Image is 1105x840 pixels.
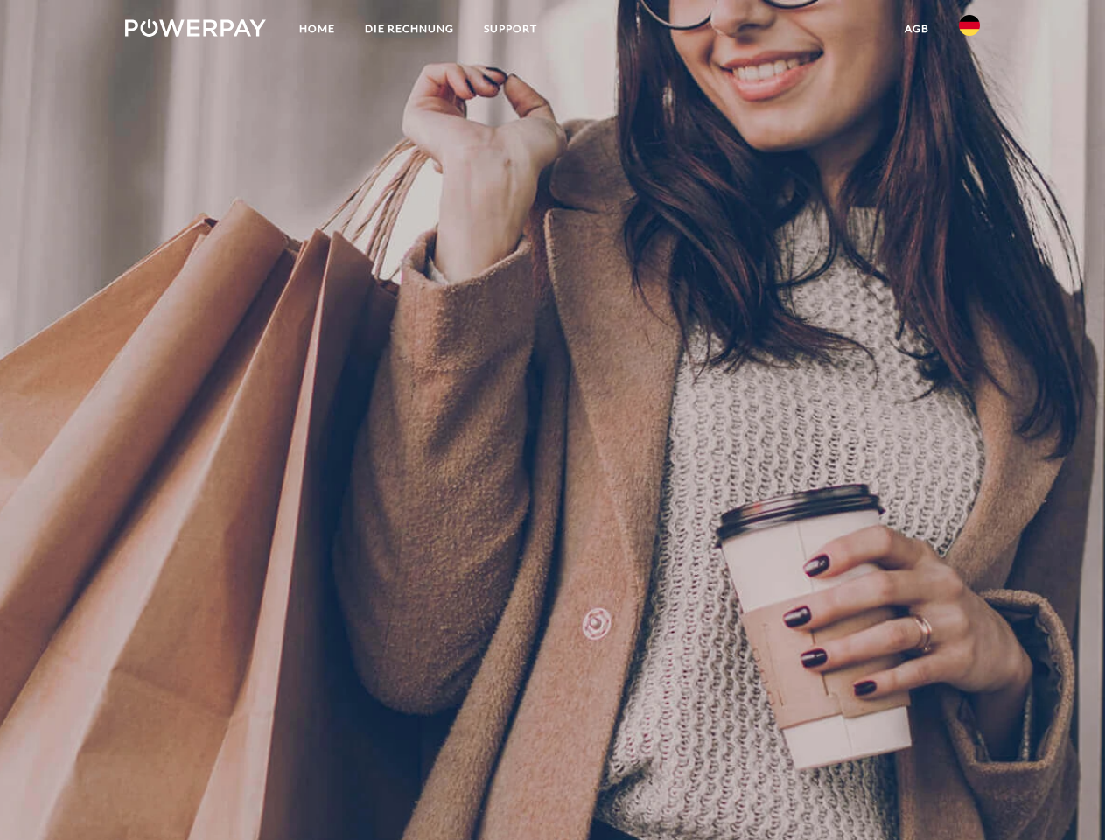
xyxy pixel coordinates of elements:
[125,19,266,37] img: logo-powerpay-white.svg
[890,13,944,45] a: agb
[284,13,350,45] a: Home
[350,13,469,45] a: DIE RECHNUNG
[959,15,980,36] img: de
[469,13,552,45] a: SUPPORT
